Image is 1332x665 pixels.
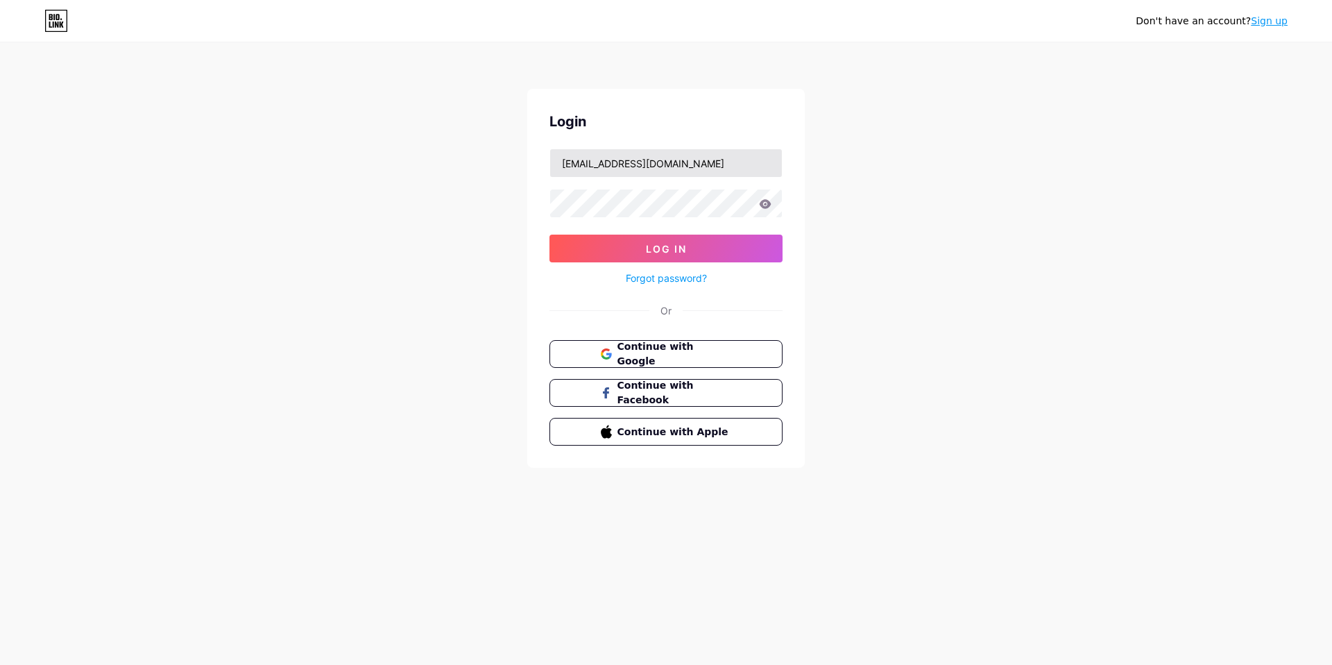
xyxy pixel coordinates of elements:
span: Continue with Facebook [617,378,732,407]
button: Log In [549,235,783,262]
a: Sign up [1251,15,1288,26]
div: Don't have an account? [1136,14,1288,28]
button: Continue with Apple [549,418,783,446]
button: Continue with Google [549,340,783,368]
div: Or [660,303,672,318]
a: Forgot password? [626,271,707,285]
input: Username [550,149,782,177]
div: Login [549,111,783,132]
span: Continue with Apple [617,425,732,439]
span: Log In [646,243,687,255]
button: Continue with Facebook [549,379,783,407]
span: Continue with Google [617,339,732,369]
